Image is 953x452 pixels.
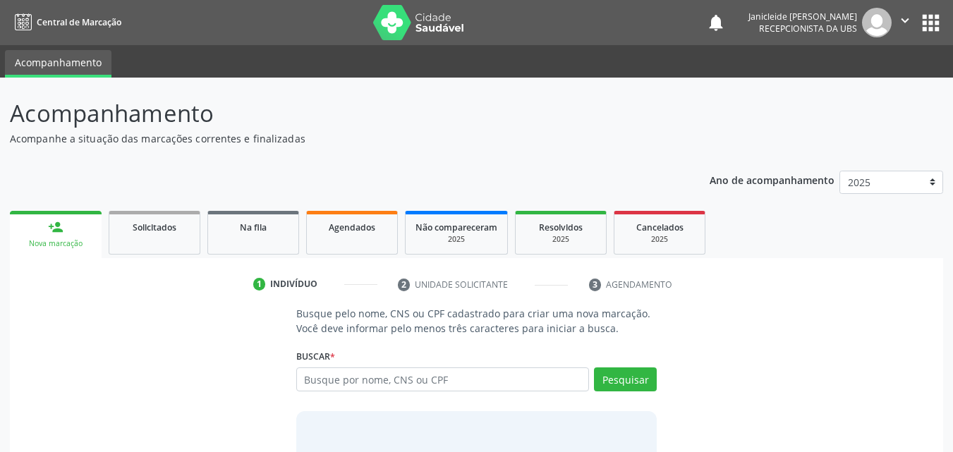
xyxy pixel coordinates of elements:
p: Acompanhe a situação das marcações correntes e finalizadas [10,131,663,146]
div: 2025 [526,234,596,245]
button:  [892,8,918,37]
div: person_add [48,219,63,235]
p: Ano de acompanhamento [710,171,834,188]
div: 1 [253,278,266,291]
div: 2025 [415,234,497,245]
span: Não compareceram [415,221,497,233]
div: 2025 [624,234,695,245]
div: Nova marcação [20,238,92,249]
div: Janicleide [PERSON_NAME] [748,11,857,23]
span: Solicitados [133,221,176,233]
div: Indivíduo [270,278,317,291]
span: Cancelados [636,221,684,233]
button: notifications [706,13,726,32]
p: Acompanhamento [10,96,663,131]
span: Resolvidos [539,221,583,233]
input: Busque por nome, CNS ou CPF [296,367,590,391]
span: Recepcionista da UBS [759,23,857,35]
span: Na fila [240,221,267,233]
img: img [862,8,892,37]
i:  [897,13,913,28]
a: Acompanhamento [5,50,111,78]
label: Buscar [296,346,335,367]
span: Agendados [329,221,375,233]
span: Central de Marcação [37,16,121,28]
button: apps [918,11,943,35]
a: Central de Marcação [10,11,121,34]
p: Busque pelo nome, CNS ou CPF cadastrado para criar uma nova marcação. Você deve informar pelo men... [296,306,657,336]
button: Pesquisar [594,367,657,391]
